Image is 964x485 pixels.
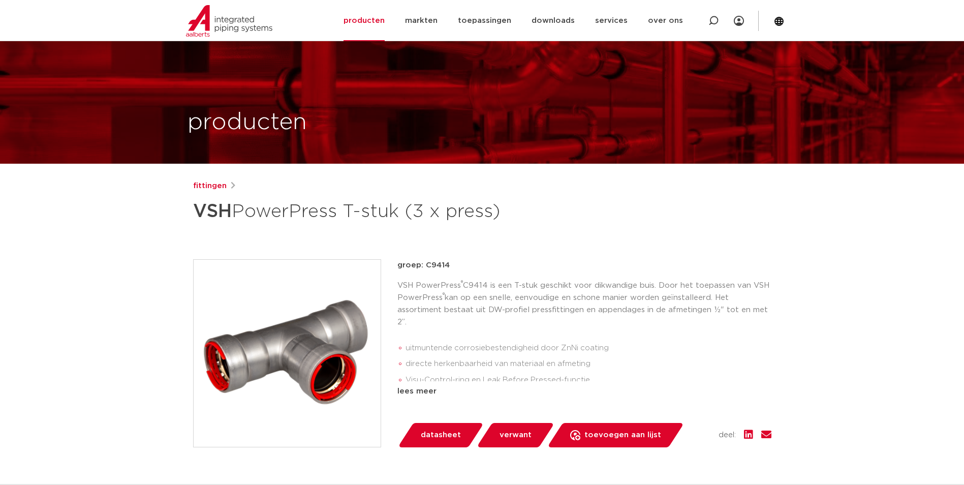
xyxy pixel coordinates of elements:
[443,292,445,298] sup: ®
[584,427,661,443] span: toevoegen aan lijst
[476,423,554,447] a: verwant
[397,423,484,447] a: datasheet
[719,429,736,441] span: deel:
[193,180,227,192] a: fittingen
[397,259,771,271] p: groep: C9414
[406,372,771,388] li: Visu-Control-ring en Leak Before Pressed-functie
[194,260,381,447] img: Product Image for VSH PowerPress T-stuk (3 x press)
[188,106,307,139] h1: producten
[193,202,232,221] strong: VSH
[421,427,461,443] span: datasheet
[406,356,771,372] li: directe herkenbaarheid van materiaal en afmeting
[406,340,771,356] li: uitmuntende corrosiebestendigheid door ZnNi coating
[193,196,575,227] h1: PowerPress T-stuk (3 x press)
[500,427,532,443] span: verwant
[461,280,463,286] sup: ®
[397,280,771,328] p: VSH PowerPress C9414 is een T-stuk geschikt voor dikwandige buis. Door het toepassen van VSH Powe...
[397,385,771,398] div: lees meer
